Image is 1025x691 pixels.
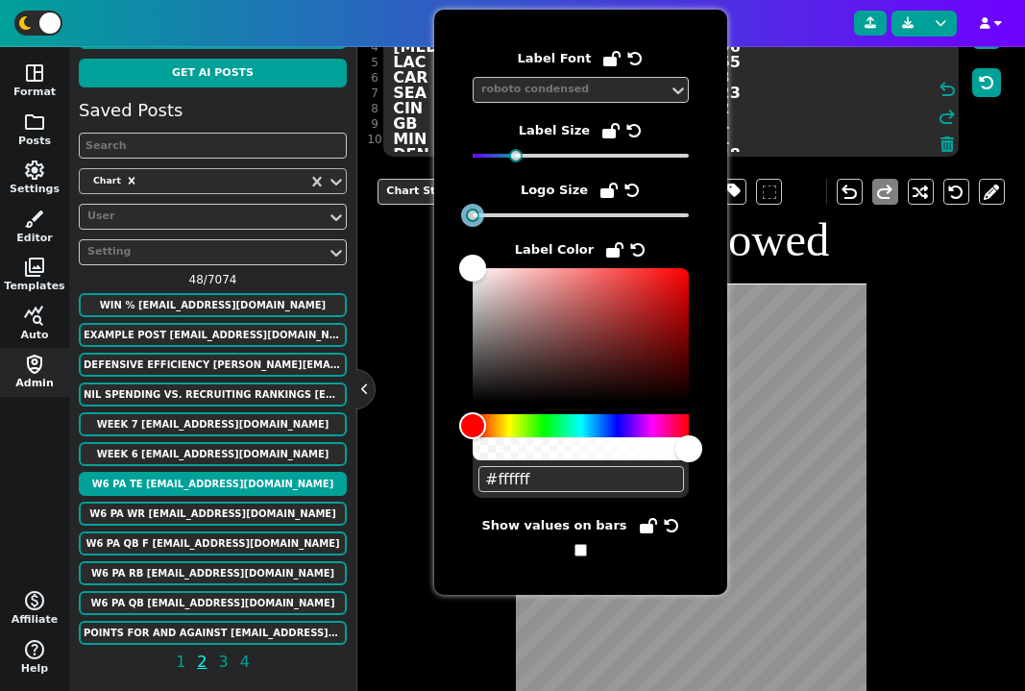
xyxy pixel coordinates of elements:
button: redo [872,179,898,205]
div: Hue [473,414,689,437]
div: Remove Chart [123,172,140,189]
span: space_dashboard [23,62,46,85]
span: redo [873,181,896,204]
button: undo [837,179,863,205]
span: undo [838,181,861,204]
button: W6 PA WR [EMAIL_ADDRESS][DOMAIN_NAME] [79,502,347,526]
div: Setting [87,244,319,260]
div: Chart Styles [386,184,494,200]
div: 11 [367,147,381,162]
button: Week 7 [EMAIL_ADDRESS][DOMAIN_NAME] [79,412,347,436]
h5: Label Color [515,242,594,258]
span: photo_library [23,256,46,279]
button: W6 PA QB [EMAIL_ADDRESS][DOMAIN_NAME] [79,591,347,615]
div: 4 [367,39,381,55]
button: Week 6 [EMAIL_ADDRESS][DOMAIN_NAME] [79,442,347,466]
span: 3 [216,650,232,674]
div: 8 [367,101,381,116]
span: brush [23,208,46,231]
button: Example Post [EMAIL_ADDRESS][DOMAIN_NAME] [79,323,347,347]
span: help [23,638,46,661]
div: 6 [367,70,381,86]
span: monetization_on [23,589,46,612]
div: User [87,209,319,225]
div: 5 [367,55,381,70]
button: defensive efficiency [PERSON_NAME][EMAIL_ADDRESS][DOMAIN_NAME] [79,353,347,377]
div: Chart [87,172,123,189]
h5: Logo Size [521,183,588,198]
div: Color [473,268,689,403]
button: Points for and against [EMAIL_ADDRESS][DOMAIN_NAME] [79,621,347,645]
button: W6 PA QB F [EMAIL_ADDRESS][DOMAIN_NAME] [79,531,347,555]
span: 1 [173,650,188,674]
button: NIL Spending vs. Recruiting Rankings [EMAIL_ADDRESS][DOMAIN_NAME] [79,383,347,407]
span: query_stats [23,305,46,328]
span: folder [23,111,46,134]
span: settings [23,159,46,182]
button: Get AI Posts [79,59,347,88]
h5: Label Size [519,123,590,138]
h5: Label Font [518,51,592,66]
button: WIN % [EMAIL_ADDRESS][DOMAIN_NAME] [79,293,347,317]
span: undo [936,78,959,101]
input: Search [79,133,347,159]
div: 10 [367,132,381,147]
div: Alpha [473,437,689,460]
h5: Saved Posts [79,100,183,121]
span: 2 [194,650,209,674]
button: W6 PA TE [EMAIL_ADDRESS][DOMAIN_NAME] [79,472,347,496]
button: W6 PA RB [EMAIL_ADDRESS][DOMAIN_NAME] [79,561,347,585]
span: 4 [237,650,253,674]
div: roboto condensed [481,82,661,98]
h5: Show values on bars [481,518,626,533]
span: 48 / 7074 [79,271,347,288]
div: 9 [367,116,381,132]
span: shield_person [23,353,46,376]
span: redo [936,106,959,129]
div: 7 [367,86,381,101]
